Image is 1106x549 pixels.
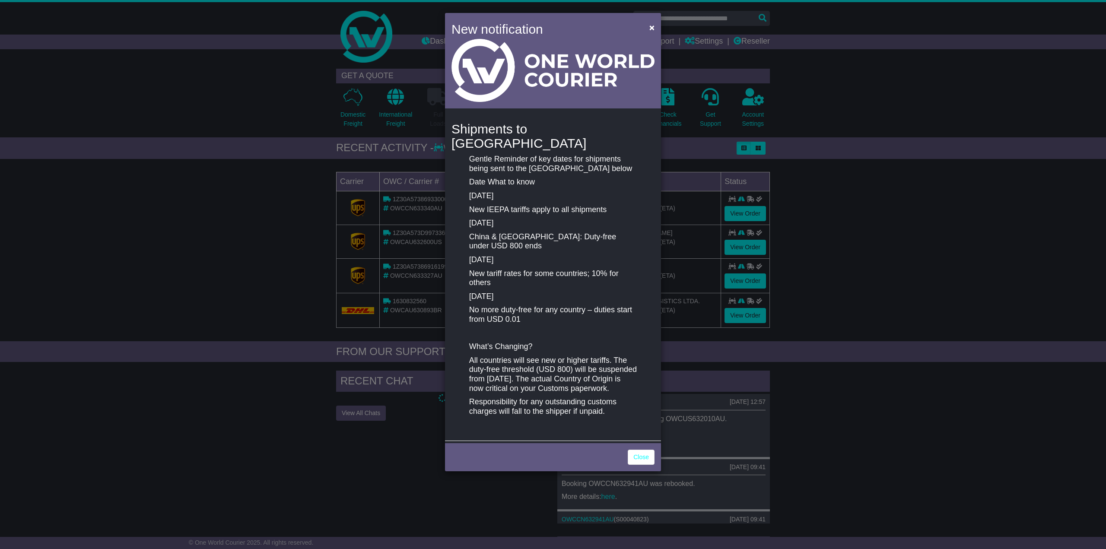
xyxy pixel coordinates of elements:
[469,397,637,416] p: Responsibility for any outstanding customs charges will fall to the shipper if unpaid.
[469,191,637,201] p: [DATE]
[469,205,637,215] p: New IEEPA tariffs apply to all shipments
[469,178,637,187] p: Date What to know
[469,255,637,265] p: [DATE]
[469,155,637,173] p: Gentle Reminder of key dates for shipments being sent to the [GEOGRAPHIC_DATA] below
[451,39,655,102] img: Light
[469,305,637,324] p: No more duty-free for any country – duties start from USD 0.01
[469,356,637,393] p: All countries will see new or higher tariffs. The duty-free threshold (USD 800) will be suspended...
[469,342,637,352] p: What’s Changing?
[645,19,659,36] button: Close
[451,122,655,150] h4: Shipments to [GEOGRAPHIC_DATA]
[469,232,637,251] p: China & [GEOGRAPHIC_DATA]: Duty-free under USD 800 ends
[451,19,637,39] h4: New notification
[469,269,637,288] p: New tariff rates for some countries; 10% for others
[628,450,655,465] a: Close
[469,292,637,301] p: [DATE]
[649,22,655,32] span: ×
[469,219,637,228] p: [DATE]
